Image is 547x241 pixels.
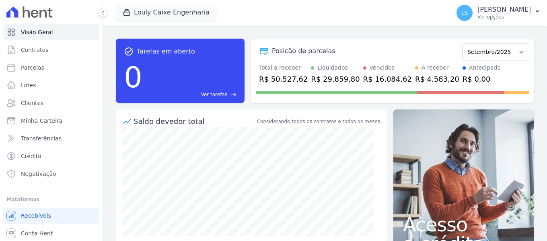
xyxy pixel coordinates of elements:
[201,91,227,98] span: Ver tarefas
[124,47,134,56] span: task_alt
[3,148,99,164] a: Crédito
[21,28,53,36] span: Visão Geral
[403,215,524,234] span: Acesso
[259,74,308,84] div: R$ 50.527,62
[3,166,99,182] a: Negativação
[21,117,62,125] span: Minha Carteira
[363,74,412,84] div: R$ 16.084,62
[311,74,360,84] div: R$ 29.859,80
[21,81,36,89] span: Lotes
[3,130,99,146] a: Transferências
[21,229,53,237] span: Conta Hent
[317,64,348,72] div: Liquidados
[3,95,99,111] a: Clientes
[230,92,236,98] span: east
[3,24,99,40] a: Visão Geral
[422,64,449,72] div: A receber
[21,170,56,178] span: Negativação
[124,56,142,98] div: 0
[116,5,216,20] button: Louly Caixe Engenharia
[3,42,99,58] a: Contratos
[450,2,547,24] button: LS [PERSON_NAME] Ver opções
[21,99,43,107] span: Clientes
[463,74,501,84] div: R$ 0,00
[415,74,459,84] div: R$ 4.583,20
[21,152,41,160] span: Crédito
[3,113,99,129] a: Minha Carteira
[21,134,62,142] span: Transferências
[469,64,501,72] div: Antecipado
[477,6,531,14] p: [PERSON_NAME]
[146,91,236,98] a: Ver tarefas east
[21,46,48,54] span: Contratos
[3,60,99,76] a: Parcelas
[461,10,468,16] span: LS
[259,64,308,72] div: Total a receber
[477,14,531,20] p: Ver opções
[21,212,51,220] span: Recebíveis
[137,47,195,56] span: Tarefas em aberto
[3,77,99,93] a: Lotes
[257,118,380,125] div: Considerando todos os contratos e todos os meses
[370,64,395,72] div: Vencidos
[21,64,44,72] span: Parcelas
[134,116,255,127] div: Saldo devedor total
[6,195,96,204] div: Plataformas
[272,46,335,56] div: Posição de parcelas
[3,208,99,224] a: Recebíveis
